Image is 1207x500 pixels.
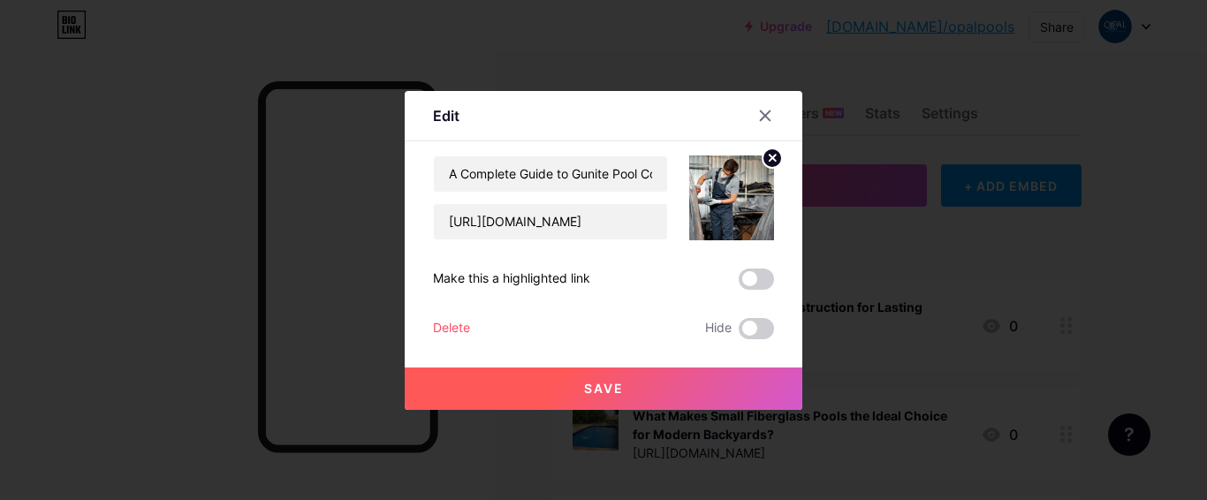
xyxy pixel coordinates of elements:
div: Edit [433,105,459,126]
span: Save [584,381,624,396]
img: link_thumbnail [689,155,774,240]
div: Delete [433,318,470,339]
input: Title [434,156,667,192]
button: Save [405,367,802,410]
input: URL [434,204,667,239]
span: Hide [705,318,732,339]
div: Make this a highlighted link [433,269,590,290]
